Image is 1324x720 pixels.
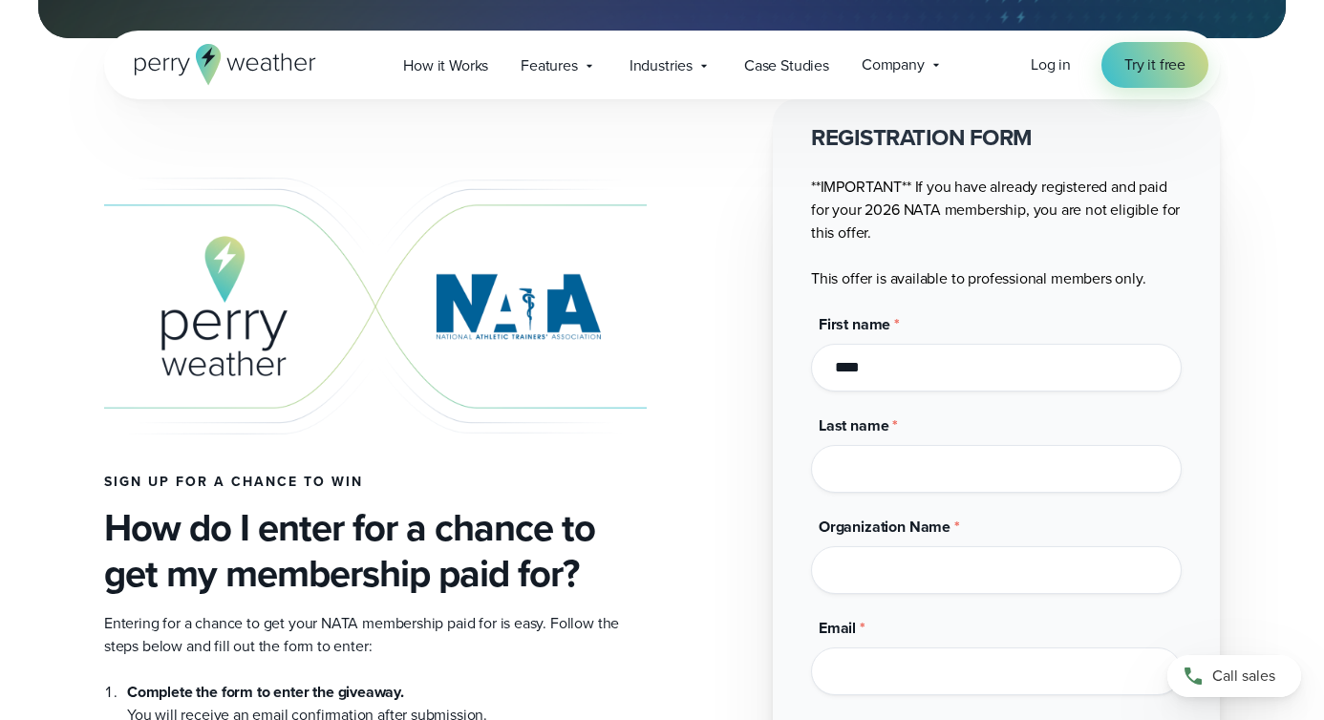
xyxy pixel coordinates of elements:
h4: Sign up for a chance to win [104,475,647,490]
span: Industries [630,54,693,77]
span: How it Works [403,54,488,77]
span: Call sales [1212,665,1275,688]
a: Case Studies [728,46,845,85]
strong: REGISTRATION FORM [811,120,1033,155]
a: Log in [1031,53,1071,76]
span: Company [862,53,925,76]
span: First name [819,313,890,335]
strong: Complete the form to enter the giveaway. [127,681,404,703]
a: Try it free [1101,42,1208,88]
a: How it Works [387,46,504,85]
div: **IMPORTANT** If you have already registered and paid for your 2026 NATA membership, you are not ... [811,122,1182,290]
p: Entering for a chance to get your NATA membership paid for is easy. Follow the steps below and fi... [104,612,647,658]
span: Organization Name [819,516,950,538]
h3: How do I enter for a chance to get my membership paid for? [104,505,647,597]
span: Last name [819,414,888,436]
span: Features [521,54,578,77]
span: Email [819,617,856,639]
span: Log in [1031,53,1071,75]
a: Call sales [1167,655,1301,697]
span: Case Studies [744,54,829,77]
span: Try it free [1124,53,1185,76]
